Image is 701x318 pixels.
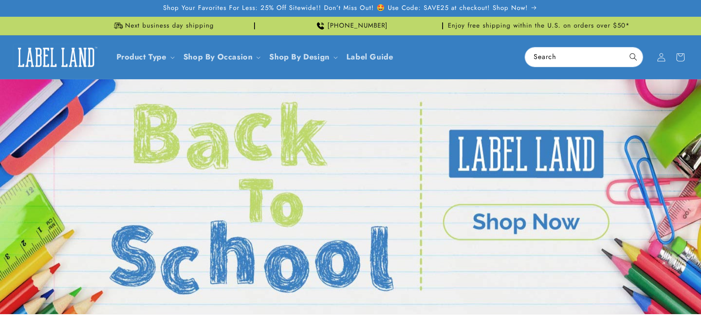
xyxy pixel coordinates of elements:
div: Announcement [70,17,255,35]
a: Shop By Design [269,51,329,62]
summary: Shop By Occasion [178,47,264,67]
div: Announcement [258,17,443,35]
img: Label Land [13,44,99,71]
span: Shop Your Favorites For Less: 25% Off Sitewide!! Don’t Miss Out! 🤩 Use Code: SAVE25 at checkout! ... [163,4,528,12]
div: Announcement [446,17,631,35]
span: Label Guide [346,52,393,62]
span: [PHONE_NUMBER] [327,22,388,30]
a: Label Land [10,41,103,74]
button: Search [624,47,643,66]
a: Product Type [116,51,167,62]
span: Next business day shipping [125,22,214,30]
summary: Product Type [111,47,178,67]
a: Label Guide [341,47,399,67]
summary: Shop By Design [264,47,341,67]
iframe: Gorgias Floating Chat [520,277,692,309]
span: Shop By Occasion [183,52,253,62]
span: Enjoy free shipping within the U.S. on orders over $50* [448,22,630,30]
